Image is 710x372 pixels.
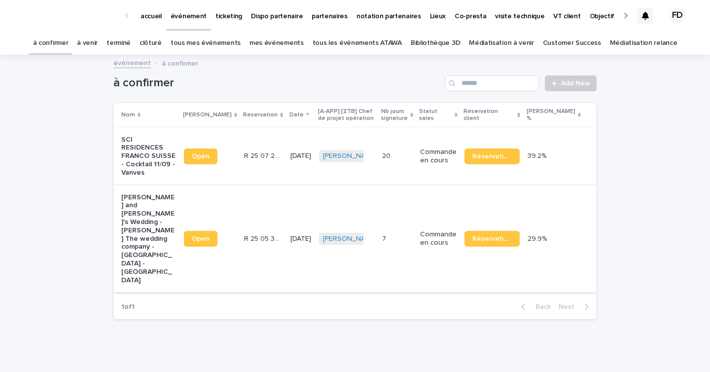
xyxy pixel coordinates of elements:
[561,80,590,87] span: Add New
[318,106,375,124] p: [A-APP] [ZTB] Chef de projet opération
[543,32,601,55] a: Customer Success
[113,76,441,90] h1: à confirmer
[530,303,551,310] span: Back
[244,150,284,160] p: R 25 07 2460
[106,32,131,55] a: terminé
[555,302,597,311] button: Next
[184,231,217,247] a: Open
[244,233,284,243] p: R 25 05 3506
[527,106,575,124] p: [PERSON_NAME] %
[290,235,311,243] p: [DATE]
[528,150,548,160] p: 39.2%
[513,302,555,311] button: Back
[192,153,210,160] span: Open
[559,303,580,310] span: Next
[419,106,452,124] p: Statut sales
[171,32,241,55] a: tous mes événements
[140,32,162,55] a: clôturé
[249,32,304,55] a: mes événements
[464,149,519,164] a: Réservation
[184,149,217,164] a: Open
[113,185,597,293] tr: [PERSON_NAME] and [PERSON_NAME]'s Wedding - [PERSON_NAME] The wedding company - [GEOGRAPHIC_DATA]...
[420,230,457,247] p: Commande en cours
[289,110,304,120] p: Date
[313,32,402,55] a: tous les événements ATAWA
[382,233,388,243] p: 7
[183,110,232,120] p: [PERSON_NAME]
[420,148,457,165] p: Commande en cours
[121,193,176,285] p: [PERSON_NAME] and [PERSON_NAME]'s Wedding - [PERSON_NAME] The wedding company - [GEOGRAPHIC_DATA]...
[528,233,549,243] p: 29.9%
[610,32,677,55] a: Médiatisation relance
[121,136,176,177] p: SCI RESIDENCES FRANCO SUISSE - Cocktail 11/09 - Vanves
[445,75,539,91] input: Search
[381,106,408,124] p: Nb jours signature
[545,75,597,91] a: Add New
[162,57,198,68] p: à confirmer
[323,235,377,243] a: [PERSON_NAME]
[77,32,98,55] a: à venir
[121,110,135,120] p: Nom
[20,6,115,26] img: Ls34BcGeRexTGTNfXpUC
[472,235,511,242] span: Réservation
[469,32,534,55] a: Médiatisation à venir
[33,32,69,55] a: à confirmer
[113,295,142,319] p: 1 of 1
[472,153,511,160] span: Réservation
[192,235,210,242] span: Open
[113,57,151,68] a: événement
[411,32,460,55] a: Bibliothèque 3D
[323,152,377,160] a: [PERSON_NAME]
[113,127,597,185] tr: SCI RESIDENCES FRANCO SUISSE - Cocktail 11/09 - VanvesOpenR 25 07 2460R 25 07 2460 [DATE][PERSON_...
[243,110,278,120] p: Reservation
[382,150,392,160] p: 20
[670,8,685,24] div: FD
[464,231,519,247] a: Réservation
[463,106,515,124] p: Réservation client
[290,152,311,160] p: [DATE]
